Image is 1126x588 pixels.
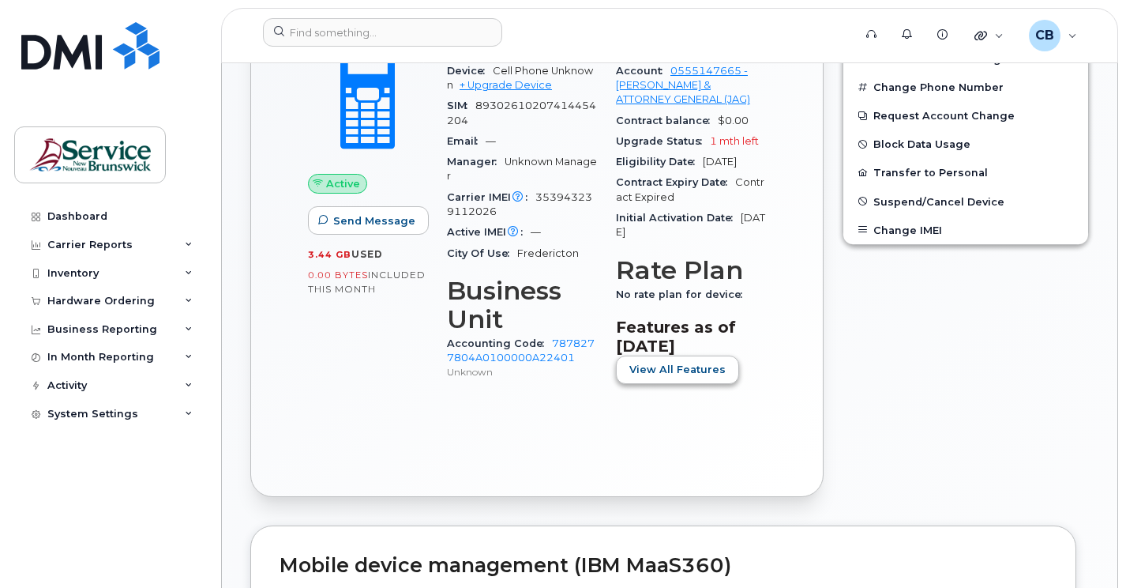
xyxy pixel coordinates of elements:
span: Contract Expiry Date [616,176,735,188]
div: Callaghan, Bernie (JPS/JSP) [1018,20,1088,51]
button: Send Message [308,206,429,235]
button: Change IMEI [843,216,1088,244]
input: Find something... [263,18,502,47]
span: included this month [308,269,426,295]
a: 0555147665 - [PERSON_NAME] & ATTORNEY GENERAL (JAG) [616,65,750,106]
span: Manager [447,156,505,168]
button: Change Phone Number [843,73,1088,101]
span: Contract balance [616,115,718,126]
span: Device [447,65,493,77]
span: [DATE] [703,156,737,168]
span: — [531,226,541,238]
button: Suspend/Cancel Device [843,187,1088,216]
h3: Features as of [DATE] [616,318,766,356]
h3: Business Unit [447,277,597,334]
span: Cell Phone Unknown [447,65,593,91]
span: No rate plan for device [616,288,750,300]
span: Active IMEI [447,226,531,238]
span: $0.00 [718,115,749,126]
span: Initial Activation Date [616,212,741,224]
span: Accounting Code [447,337,552,349]
div: Quicklinks [963,20,1015,51]
span: Unknown Manager [447,156,597,182]
span: Fredericton [517,247,579,259]
span: SIM [447,100,475,111]
span: Contract Expired [616,176,764,202]
span: Account [616,65,670,77]
span: 3.44 GB [308,249,351,260]
span: — [486,135,496,147]
span: CB [1035,26,1054,45]
h2: Mobile device management (IBM MaaS360) [280,555,1047,577]
h3: Rate Plan [616,256,766,285]
span: 0.00 Bytes [308,269,368,281]
button: Request Account Change [843,101,1088,130]
span: View All Features [629,362,726,377]
span: Enable Call Forwarding [873,53,1001,65]
button: Block Data Usage [843,130,1088,158]
span: Carrier IMEI [447,191,535,203]
span: Upgrade Status [616,135,710,147]
span: Suspend/Cancel Device [873,195,1004,207]
span: Active [326,176,360,191]
p: Unknown [447,365,597,379]
span: Email [447,135,486,147]
span: Eligibility Date [616,156,703,168]
span: 1 mth left [710,135,759,147]
span: 89302610207414454204 [447,100,596,126]
a: + Upgrade Device [460,79,552,91]
span: Send Message [333,213,415,228]
button: View All Features [616,356,739,384]
span: City Of Use [447,247,517,259]
span: used [351,248,383,260]
button: Transfer to Personal [843,158,1088,187]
